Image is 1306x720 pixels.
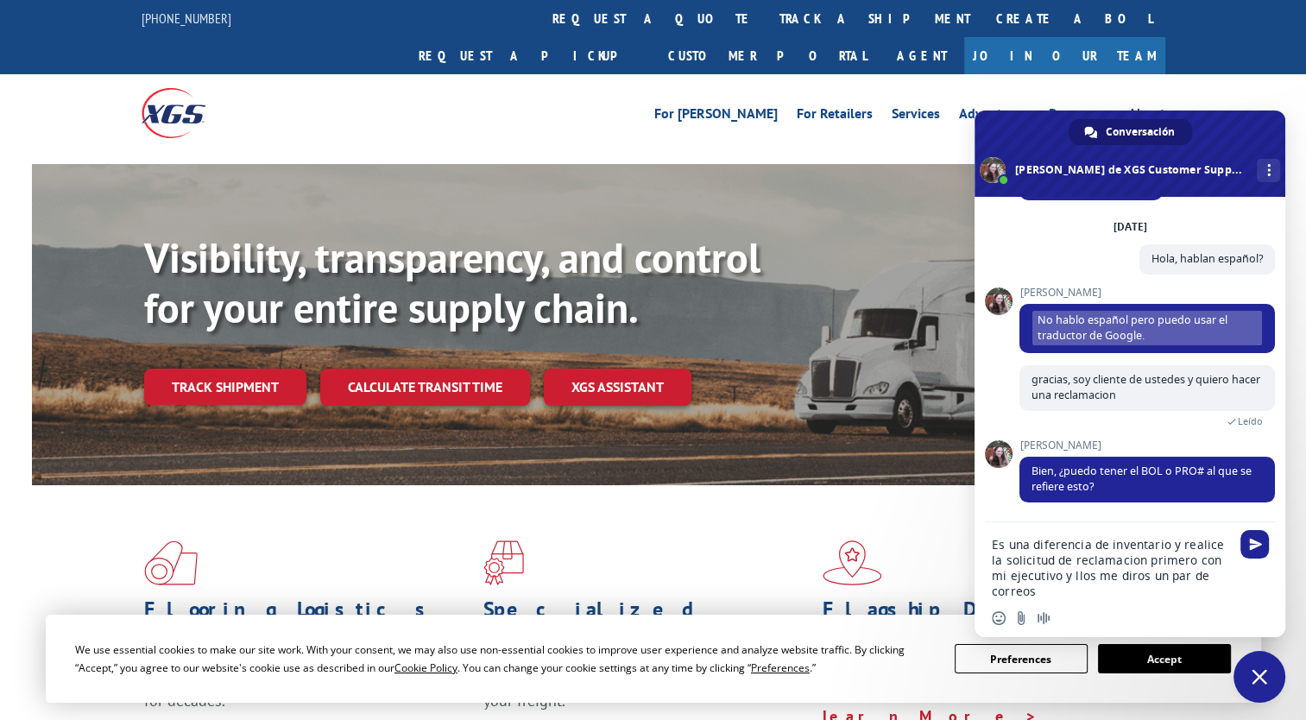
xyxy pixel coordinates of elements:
a: Calculate transit time [320,369,530,406]
textarea: Escribe aquí tu mensaje... [992,537,1230,599]
span: Hola, hablan español? [1151,251,1263,266]
a: [PHONE_NUMBER] [142,9,231,27]
span: Grabar mensaje de audio [1037,611,1050,625]
img: xgs-icon-flagship-distribution-model-red [823,540,882,585]
span: Bien, ¿puedo tener el BOL o PRO# al que se refiere esto? [1032,464,1252,494]
a: For Retailers [797,107,873,126]
a: About [1128,107,1165,126]
a: Request a pickup [406,37,655,74]
span: Preferences [751,660,810,675]
b: Visibility, transparency, and control for your entire supply chain. [144,231,760,334]
a: Join Our Team [964,37,1165,74]
img: xgs-icon-focused-on-flooring-red [483,540,524,585]
a: Customer Portal [655,37,880,74]
span: Conversación [1106,119,1175,145]
span: Insertar un emoji [992,611,1006,625]
div: Cookie Consent Prompt [46,615,1261,703]
span: gracias, soy cliente de ustedes y quiero hacer una reclamacion [1032,372,1260,402]
div: Cerrar el chat [1233,651,1285,703]
div: We use essential cookies to make our site work. With your consent, we may also use non-essential ... [75,641,934,677]
span: No hablo español pero puedo usar el traductor de Google. [1032,311,1262,345]
h1: Flooring Logistics Solutions [144,599,470,649]
a: Track shipment [144,369,306,405]
a: Advantages [959,107,1030,126]
div: Conversación [1069,119,1192,145]
a: For [PERSON_NAME] [654,107,778,126]
button: Accept [1098,644,1231,673]
h1: Specialized Freight Experts [483,599,810,649]
a: XGS ASSISTANT [544,369,691,406]
span: As an industry carrier of choice, XGS has brought innovation and dedication to flooring logistics... [144,649,470,711]
button: Preferences [955,644,1088,673]
span: [PERSON_NAME] [1019,439,1275,452]
a: Services [892,107,940,126]
a: Agent [880,37,964,74]
div: [DATE] [1114,222,1147,232]
span: [PERSON_NAME] [1019,287,1275,299]
span: Leído [1238,415,1263,427]
img: xgs-icon-total-supply-chain-intelligence-red [144,540,198,585]
span: Enviar un archivo [1014,611,1028,625]
div: Más canales [1257,159,1280,182]
a: Resources [1049,107,1109,126]
span: Cookie Policy [394,660,457,675]
span: Enviar [1240,530,1269,559]
h1: Flagship Distribution Model [823,599,1149,649]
